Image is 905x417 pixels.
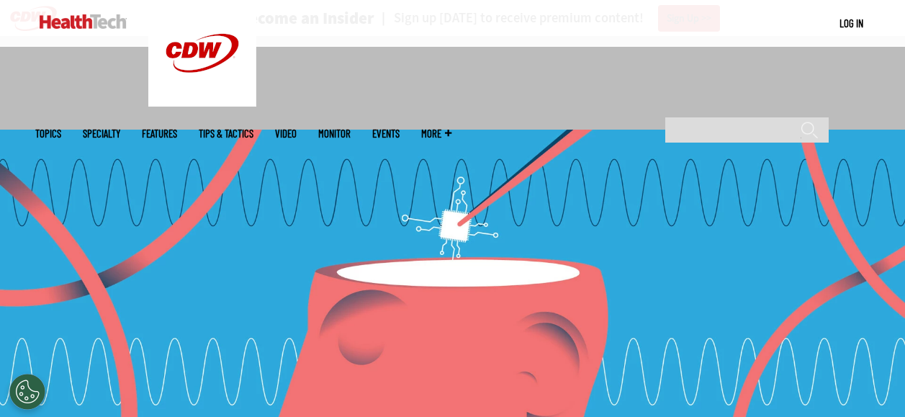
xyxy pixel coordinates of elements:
[142,128,177,139] a: Features
[199,128,253,139] a: Tips & Tactics
[83,128,120,139] span: Specialty
[318,128,351,139] a: MonITor
[372,128,400,139] a: Events
[421,128,451,139] span: More
[40,14,127,29] img: Home
[35,128,61,139] span: Topics
[9,374,45,410] button: Open Preferences
[148,95,256,110] a: CDW
[839,16,863,31] div: User menu
[9,374,45,410] div: Cookies Settings
[275,128,297,139] a: Video
[839,17,863,30] a: Log in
